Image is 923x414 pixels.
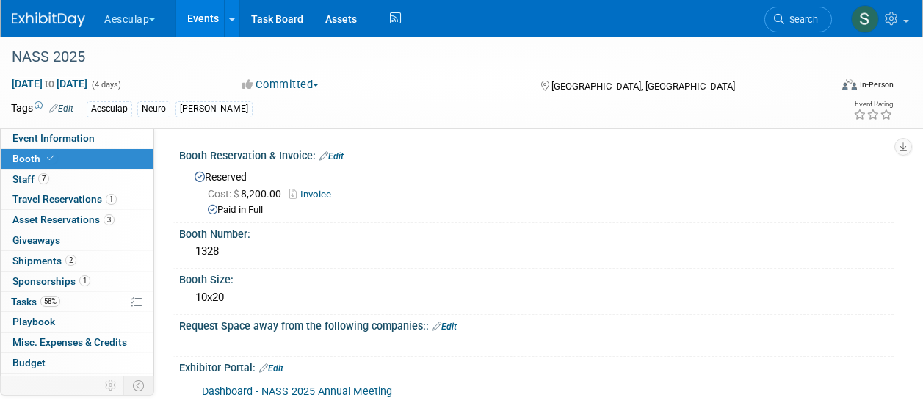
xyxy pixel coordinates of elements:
span: Playbook [12,316,55,327]
td: Personalize Event Tab Strip [98,376,124,395]
span: Booth [12,153,57,164]
a: Booth [1,149,153,169]
span: Giveaways [12,234,60,246]
span: Shipments [12,255,76,266]
span: Search [784,14,818,25]
span: Misc. Expenses & Credits [12,336,127,348]
span: Travel Reservations [12,193,117,205]
div: [PERSON_NAME] [175,101,253,117]
a: Edit [319,151,344,161]
div: Event Rating [853,101,893,108]
div: Booth Number: [179,223,894,241]
span: to [43,78,57,90]
div: Booth Reservation & Invoice: [179,145,894,164]
a: Edit [432,322,457,332]
div: Request Space away from the following companies:: [179,315,894,334]
span: Tasks [11,296,60,308]
span: 58% [40,296,60,307]
a: Search [764,7,832,32]
span: Event Information [12,132,95,144]
a: Shipments2 [1,251,153,271]
div: Reserved [190,166,883,217]
span: Sponsorships [12,275,90,287]
a: Giveaways [1,230,153,250]
span: 8,200.00 [208,188,287,200]
img: Sara Hurson [851,5,879,33]
a: Edit [259,363,283,374]
span: 1 [106,194,117,205]
div: NASS 2025 [7,44,818,70]
a: Dashboard - NASS 2025 Annual Meeting [202,385,392,398]
div: Paid in Full [208,203,883,217]
a: Invoice [289,189,339,200]
a: Misc. Expenses & Credits [1,333,153,352]
img: ExhibitDay [12,12,85,27]
td: Toggle Event Tabs [124,376,154,395]
a: Event Information [1,128,153,148]
span: Budget [12,357,46,368]
div: 10x20 [190,286,883,309]
div: In-Person [859,79,894,90]
a: Edit [49,103,73,114]
span: [GEOGRAPHIC_DATA], [GEOGRAPHIC_DATA] [551,81,735,92]
a: Playbook [1,312,153,332]
div: Booth Size: [179,269,894,287]
span: (4 days) [90,80,121,90]
span: Cost: $ [208,188,241,200]
span: [DATE] [DATE] [11,77,88,90]
div: Event Format [765,76,894,98]
span: Asset Reservations [12,214,115,225]
div: Neuro [137,101,170,117]
div: 1328 [190,240,883,263]
span: 2 [65,255,76,266]
div: Aesculap [87,101,132,117]
span: 1 [79,275,90,286]
span: 3 [104,214,115,225]
a: Tasks58% [1,292,153,312]
a: Staff7 [1,170,153,189]
a: Asset Reservations3 [1,210,153,230]
button: Committed [237,77,325,92]
span: Staff [12,173,49,185]
a: Sponsorships1 [1,272,153,291]
div: Exhibitor Portal: [179,357,894,376]
i: Booth reservation complete [47,154,54,162]
td: Tags [11,101,73,117]
img: Format-Inperson.png [842,79,857,90]
a: Budget [1,353,153,373]
span: 7 [38,173,49,184]
a: Travel Reservations1 [1,189,153,209]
